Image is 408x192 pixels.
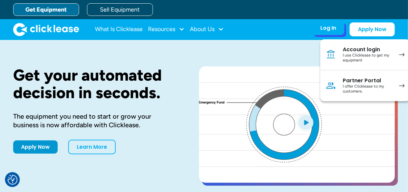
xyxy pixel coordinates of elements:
img: Revisit consent button [8,175,17,185]
a: Apply Now [13,140,58,154]
a: What Is Clicklease [95,23,143,36]
div: Account login [343,46,393,53]
a: Get Equipment [13,3,79,16]
img: arrow [399,53,405,57]
a: Learn More [68,140,116,154]
div: Log In [320,25,336,31]
button: Consent Preferences [8,175,17,185]
img: arrow [399,84,405,88]
img: Person icon [326,80,336,91]
div: The equipment you need to start or grow your business is now affordable with Clicklease. [13,112,178,129]
h1: Get your automated decision in seconds. [13,66,178,101]
div: Resources [148,23,185,36]
div: Partner Portal [343,77,393,84]
a: open lightbox [199,66,395,183]
div: About Us [190,23,224,36]
div: I use Clicklease to get my equipment [343,53,393,63]
a: home [13,23,79,36]
img: Bank icon [326,49,336,60]
a: Sell Equipment [87,3,153,16]
div: I offer Clicklease to my customers. [343,84,393,94]
img: Blue play button logo on a light blue circular background [297,113,315,132]
img: Clicklease logo [13,23,79,36]
a: Apply Now [350,22,395,36]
